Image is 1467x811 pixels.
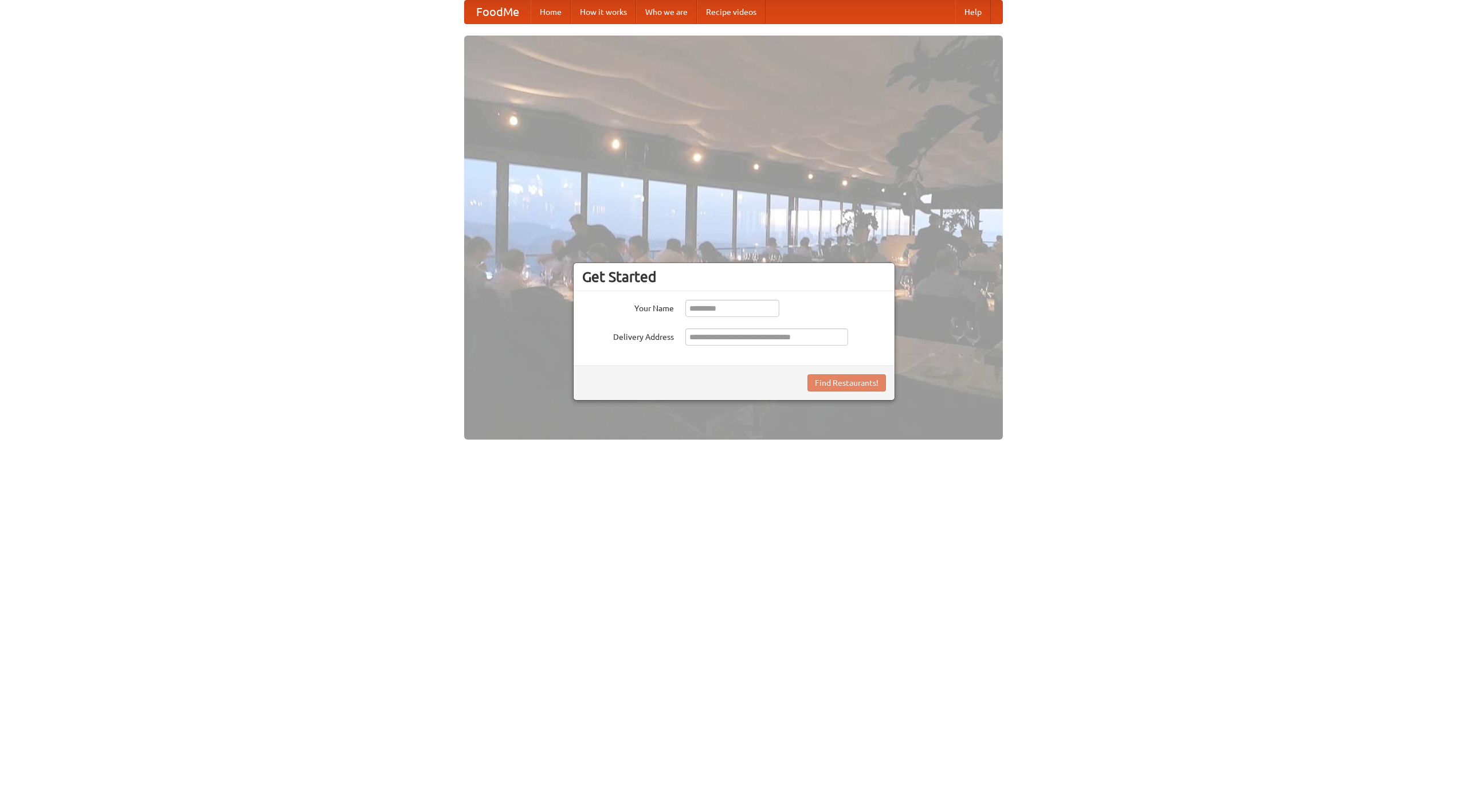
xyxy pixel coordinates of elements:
label: Your Name [582,300,674,314]
a: How it works [571,1,636,23]
a: Who we are [636,1,697,23]
button: Find Restaurants! [807,374,886,391]
label: Delivery Address [582,328,674,343]
a: Home [531,1,571,23]
a: Recipe videos [697,1,766,23]
a: Help [955,1,991,23]
h3: Get Started [582,268,886,285]
a: FoodMe [465,1,531,23]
